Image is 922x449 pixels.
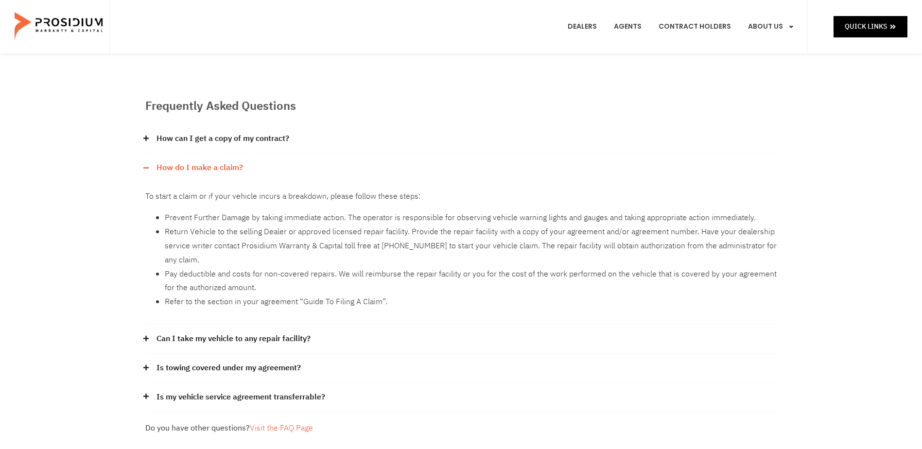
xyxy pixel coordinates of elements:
a: Quick Links [834,16,907,37]
a: Is towing covered under my agreement? [157,361,301,375]
li: Refer to the section in your agreement “Guide To Filing A Claim”. [165,295,777,309]
a: Is my vehicle service agreement transferrable? [157,390,325,404]
span: Last Name [232,1,263,8]
p: To start a claim or if your vehicle incurs a breakdown, please follow these steps: [145,190,777,204]
a: Can I take my vehicle to any repair facility? [157,332,311,346]
a: About Us [741,9,802,45]
div: Is my vehicle service agreement transferrable? [145,383,777,412]
a: How can I get a copy of my contract? [157,132,289,146]
a: Agents [607,9,649,45]
a: How do I make a claim? [157,161,243,175]
span: Quick Links [845,20,887,33]
div: Can I take my vehicle to any repair facility? [145,325,777,354]
a: Visit the FAQ Page [250,422,313,434]
a: Contract Holders [651,9,738,45]
li: Prevent Further Damage by taking immediate action. The operator is responsible for observing vehi... [165,211,777,225]
div: Is towing covered under my agreement? [145,354,777,383]
h2: Frequently Asked Questions [145,97,777,115]
li: Return Vehicle to the selling Dealer or approved licensed repair facility. Provide the repair fac... [165,225,777,267]
nav: Menu [560,9,802,45]
div: Do you have other questions? [145,421,777,435]
div: How do I make a claim? [145,182,777,325]
div: How do I make a claim? [145,154,777,182]
li: Pay deductible and costs for non-covered repairs. We will reimburse the repair facility or you fo... [165,267,777,295]
div: How can I get a copy of my contract? [145,124,777,154]
a: Dealers [560,9,604,45]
